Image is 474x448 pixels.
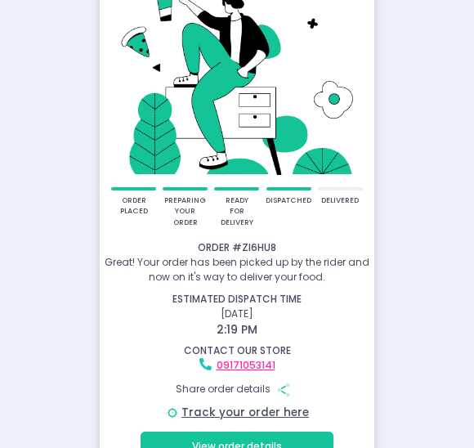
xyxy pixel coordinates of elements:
div: preparing your order [164,195,206,229]
div: contact our store [102,343,372,358]
div: ready for delivery [221,195,253,229]
a: Track your order here [181,405,309,420]
a: 09171053141 [217,358,275,372]
div: [DATE] [92,292,382,338]
div: Order # ZI6HU8 [102,240,372,255]
div: order placed [120,195,148,217]
div: dispatched [266,195,311,207]
div: estimated dispatch time [102,292,372,307]
div: delivered [321,195,359,207]
span: 2:19 PM [217,321,257,338]
div: Share order details [102,375,372,405]
div: Great! Your order has been picked up by the rider and now on it's way to deliver your food. [102,255,372,284]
